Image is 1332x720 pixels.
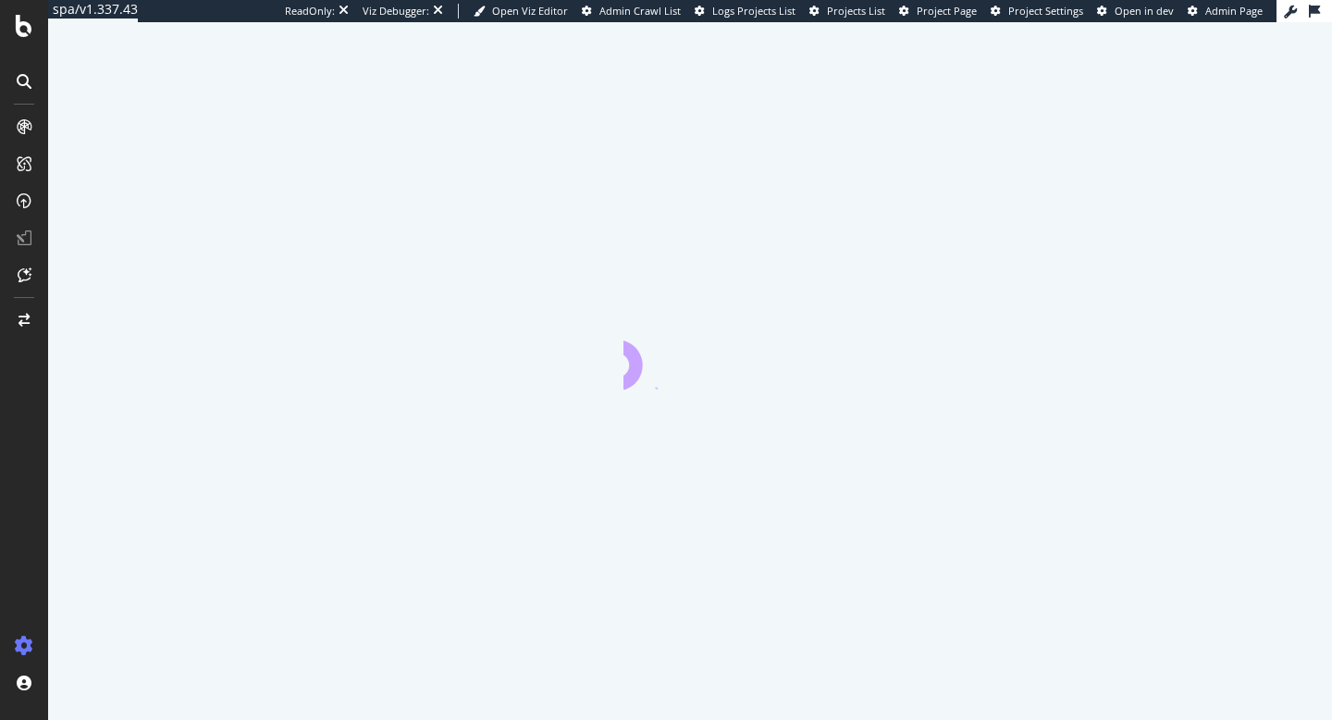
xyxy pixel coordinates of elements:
[1205,4,1263,18] span: Admin Page
[899,4,977,19] a: Project Page
[712,4,795,18] span: Logs Projects List
[991,4,1083,19] a: Project Settings
[1097,4,1174,19] a: Open in dev
[695,4,795,19] a: Logs Projects List
[623,323,757,390] div: animation
[285,4,335,19] div: ReadOnly:
[1008,4,1083,18] span: Project Settings
[1188,4,1263,19] a: Admin Page
[917,4,977,18] span: Project Page
[363,4,429,19] div: Viz Debugger:
[599,4,681,18] span: Admin Crawl List
[474,4,568,19] a: Open Viz Editor
[492,4,568,18] span: Open Viz Editor
[809,4,885,19] a: Projects List
[1115,4,1174,18] span: Open in dev
[827,4,885,18] span: Projects List
[582,4,681,19] a: Admin Crawl List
